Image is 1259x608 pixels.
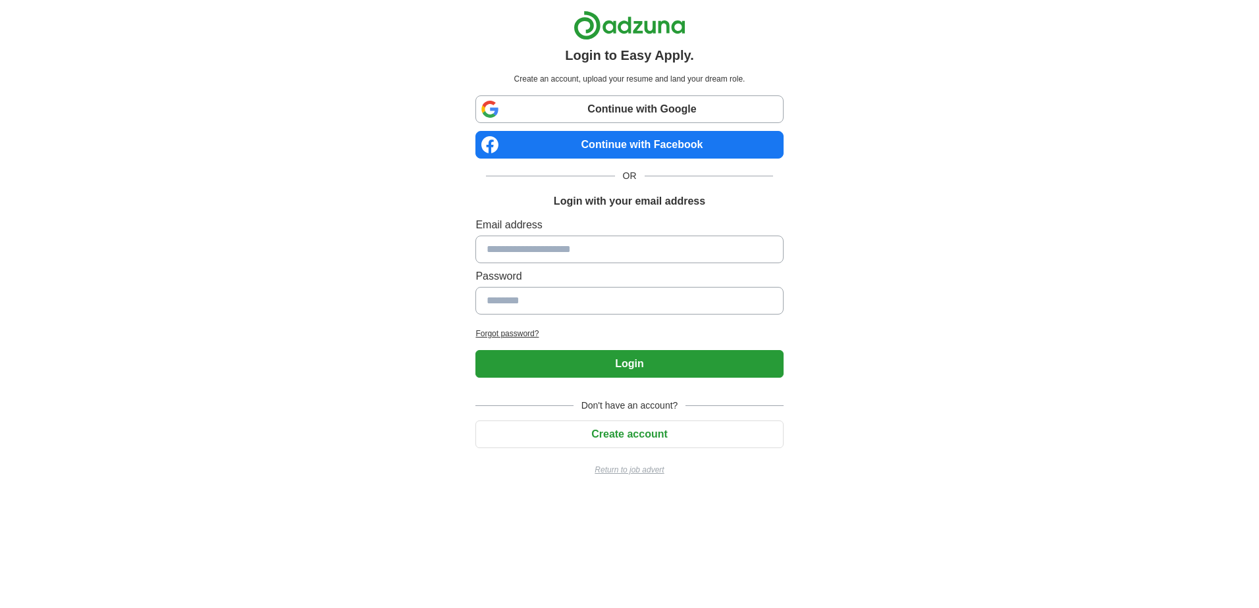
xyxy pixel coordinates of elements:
img: Adzuna logo [574,11,685,40]
a: Continue with Google [475,95,783,123]
p: Create an account, upload your resume and land your dream role. [478,73,780,85]
button: Login [475,350,783,378]
span: OR [615,169,645,183]
a: Create account [475,428,783,440]
h1: Login to Easy Apply. [565,45,694,65]
label: Email address [475,217,783,233]
span: Don't have an account? [574,399,686,413]
a: Forgot password? [475,328,783,340]
button: Create account [475,420,783,448]
label: Password [475,268,783,284]
a: Return to job advert [475,464,783,476]
a: Continue with Facebook [475,131,783,159]
h1: Login with your email address [554,193,705,209]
